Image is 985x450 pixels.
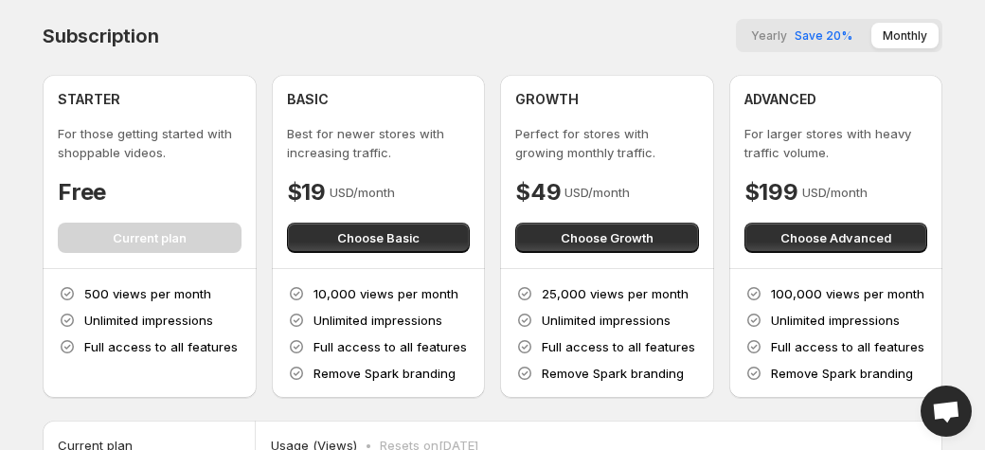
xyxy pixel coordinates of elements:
[542,311,671,330] p: Unlimited impressions
[740,23,864,48] button: YearlySave 20%
[744,124,928,162] p: For larger stores with heavy traffic volume.
[287,177,326,207] h4: $19
[744,177,798,207] h4: $199
[287,124,471,162] p: Best for newer stores with increasing traffic.
[515,124,699,162] p: Perfect for stores with growing monthly traffic.
[515,177,561,207] h4: $49
[287,223,471,253] button: Choose Basic
[871,23,939,48] button: Monthly
[802,183,868,202] p: USD/month
[84,337,238,356] p: Full access to all features
[795,28,852,43] span: Save 20%
[337,228,420,247] span: Choose Basic
[751,28,787,43] span: Yearly
[313,311,442,330] p: Unlimited impressions
[771,337,924,356] p: Full access to all features
[84,284,211,303] p: 500 views per month
[58,124,242,162] p: For those getting started with shoppable videos.
[43,25,159,47] h4: Subscription
[313,337,467,356] p: Full access to all features
[771,311,900,330] p: Unlimited impressions
[771,364,913,383] p: Remove Spark branding
[542,364,684,383] p: Remove Spark branding
[542,337,695,356] p: Full access to all features
[921,386,972,437] a: Open chat
[744,90,816,109] h4: ADVANCED
[330,183,395,202] p: USD/month
[287,90,329,109] h4: BASIC
[564,183,630,202] p: USD/month
[542,284,689,303] p: 25,000 views per month
[58,90,120,109] h4: STARTER
[58,177,106,207] h4: Free
[771,284,924,303] p: 100,000 views per month
[744,223,928,253] button: Choose Advanced
[515,90,579,109] h4: GROWTH
[780,228,891,247] span: Choose Advanced
[515,223,699,253] button: Choose Growth
[561,228,654,247] span: Choose Growth
[313,284,458,303] p: 10,000 views per month
[84,311,213,330] p: Unlimited impressions
[313,364,456,383] p: Remove Spark branding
